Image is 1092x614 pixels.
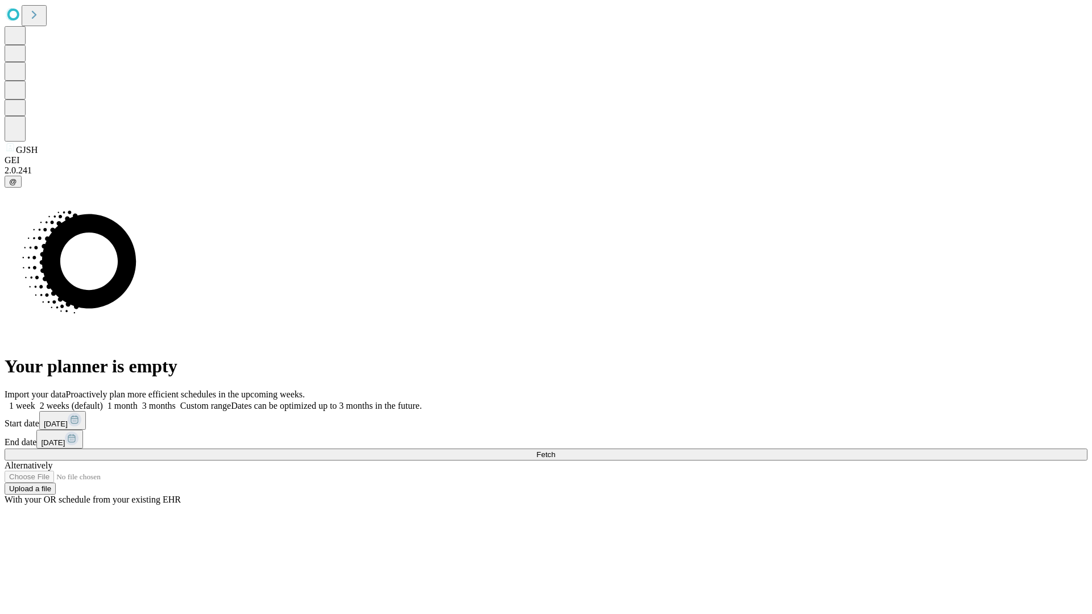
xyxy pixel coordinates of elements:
span: 1 week [9,401,35,410]
span: Import your data [5,389,66,399]
button: [DATE] [39,411,86,430]
button: Fetch [5,449,1087,460]
span: 3 months [142,401,176,410]
span: Custom range [180,401,231,410]
span: @ [9,177,17,186]
span: GJSH [16,145,38,155]
button: @ [5,176,22,188]
div: End date [5,430,1087,449]
span: 1 month [107,401,138,410]
h1: Your planner is empty [5,356,1087,377]
span: Fetch [536,450,555,459]
div: GEI [5,155,1087,165]
div: Start date [5,411,1087,430]
span: [DATE] [41,438,65,447]
span: Proactively plan more efficient schedules in the upcoming weeks. [66,389,305,399]
div: 2.0.241 [5,165,1087,176]
span: Dates can be optimized up to 3 months in the future. [231,401,421,410]
span: [DATE] [44,420,68,428]
span: With your OR schedule from your existing EHR [5,495,181,504]
span: Alternatively [5,460,52,470]
span: 2 weeks (default) [40,401,103,410]
button: Upload a file [5,483,56,495]
button: [DATE] [36,430,83,449]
